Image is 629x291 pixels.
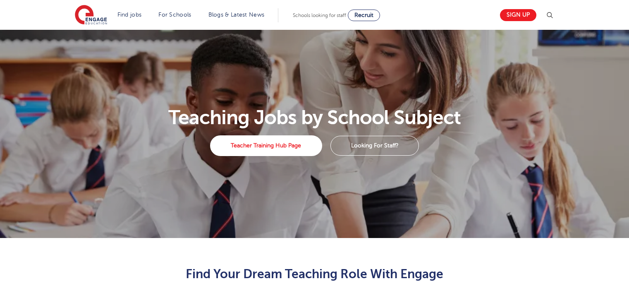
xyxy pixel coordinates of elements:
[117,12,142,18] a: Find jobs
[112,267,517,281] h2: Find Your Dream Teaching Role With Engage
[500,9,536,21] a: Sign up
[348,10,380,21] a: Recruit
[70,108,559,127] h1: Teaching Jobs by School Subject
[210,135,322,156] a: Teacher Training Hub Page
[354,12,373,18] span: Recruit
[293,12,346,18] span: Schools looking for staff
[75,5,107,26] img: Engage Education
[330,136,419,156] a: Looking For Staff?
[208,12,265,18] a: Blogs & Latest News
[158,12,191,18] a: For Schools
